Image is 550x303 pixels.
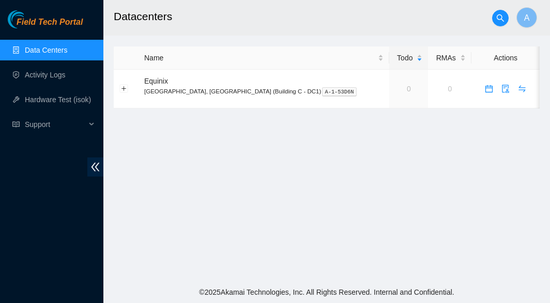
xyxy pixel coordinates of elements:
[448,85,452,93] a: 0
[25,71,66,79] a: Activity Logs
[481,85,497,93] span: calendar
[514,85,530,93] span: swap
[25,46,67,54] a: Data Centers
[514,85,530,93] a: swap
[17,18,83,27] span: Field Tech Portal
[322,87,356,97] kbd: A-1-53D6N
[87,157,103,177] span: double-left
[144,87,384,96] p: [GEOGRAPHIC_DATA], [GEOGRAPHIC_DATA] (Building C - DC1)
[103,281,550,303] footer: © 2025 Akamai Technologies, Inc. All Rights Reserved. Internal and Confidential.
[471,46,540,70] th: Actions
[407,85,411,93] a: 0
[497,81,514,97] button: audit
[516,7,537,28] button: A
[492,10,509,26] button: search
[493,14,508,22] span: search
[524,11,530,24] span: A
[497,85,514,93] a: audit
[120,85,128,93] button: Expand row
[12,121,20,128] span: read
[514,81,530,97] button: swap
[481,85,497,93] a: calendar
[25,95,91,104] a: Hardware Test (isok)
[25,114,86,135] span: Support
[8,19,83,32] a: Akamai TechnologiesField Tech Portal
[481,81,497,97] button: calendar
[144,77,168,85] span: Equinix
[8,10,52,28] img: Akamai Technologies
